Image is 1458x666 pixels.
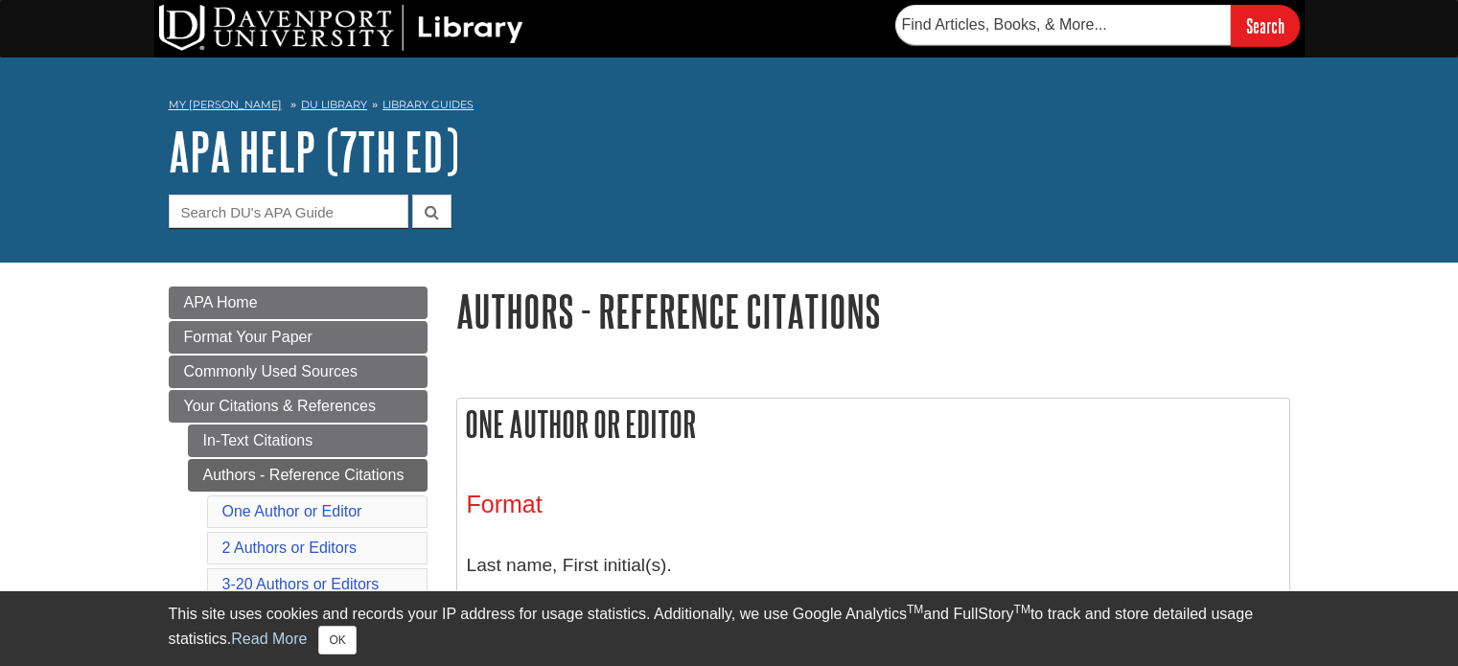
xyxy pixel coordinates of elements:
[301,98,367,111] a: DU Library
[184,363,358,379] span: Commonly Used Sources
[188,425,428,457] a: In-Text Citations
[188,459,428,492] a: Authors - Reference Citations
[222,576,380,592] a: 3-20 Authors or Editors
[169,390,428,423] a: Your Citations & References
[169,97,282,113] a: My [PERSON_NAME]
[1014,603,1030,616] sup: TM
[467,491,1280,518] h3: Format
[169,122,459,181] a: APA Help (7th Ed)
[382,98,474,111] a: Library Guides
[169,195,408,228] input: Search DU's APA Guide
[456,287,1290,335] h1: Authors - Reference Citations
[895,5,1231,45] input: Find Articles, Books, & More...
[169,92,1290,123] nav: breadcrumb
[318,626,356,655] button: Close
[457,399,1289,449] h2: One Author or Editor
[467,538,1280,593] p: Last name, First initial(s).
[231,631,307,647] a: Read More
[222,540,358,556] a: 2 Authors or Editors
[222,503,362,519] a: One Author or Editor
[169,321,428,354] a: Format Your Paper
[895,5,1300,46] form: Searches DU Library's articles, books, and more
[907,603,923,616] sup: TM
[169,603,1290,655] div: This site uses cookies and records your IP address for usage statistics. Additionally, we use Goo...
[184,329,312,345] span: Format Your Paper
[159,5,523,51] img: DU Library
[184,398,376,414] span: Your Citations & References
[184,294,258,310] span: APA Home
[1231,5,1300,46] input: Search
[169,287,428,319] a: APA Home
[169,356,428,388] a: Commonly Used Sources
